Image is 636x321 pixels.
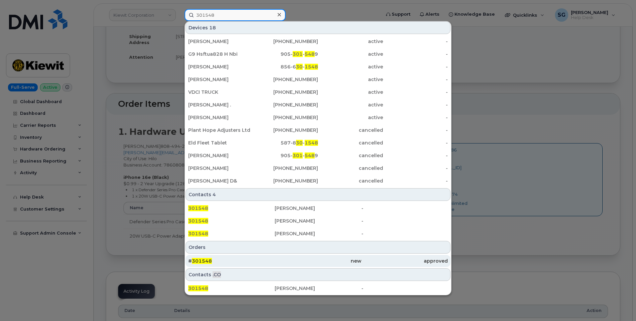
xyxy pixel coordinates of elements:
[383,165,448,172] div: -
[186,255,450,267] a: #301548newapproved
[188,38,253,45] div: [PERSON_NAME]
[607,292,631,316] iframe: Messenger Launcher
[188,231,208,237] span: 301548
[188,285,208,291] span: 301548
[275,258,361,264] div: new
[318,139,383,146] div: cancelled
[186,282,450,294] a: 301548[PERSON_NAME]-
[275,218,361,224] div: [PERSON_NAME]
[318,38,383,45] div: active
[383,152,448,159] div: -
[188,89,253,95] div: VDCI TRUCK
[188,178,253,184] div: [PERSON_NAME] D&
[186,149,450,162] a: [PERSON_NAME]905-301-5489cancelled-
[186,99,450,111] a: [PERSON_NAME] .[PHONE_NUMBER]active-
[209,24,216,31] span: 18
[383,178,448,184] div: -
[188,63,253,70] div: [PERSON_NAME]
[361,205,448,212] div: -
[186,86,450,98] a: VDCI TRUCK[PHONE_NUMBER]active-
[192,258,212,264] span: 301548
[318,63,383,70] div: active
[188,139,253,146] div: Eld Fleet Tablet
[383,51,448,57] div: -
[185,9,286,21] input: Find something...
[318,165,383,172] div: cancelled
[186,268,450,281] div: Contacts
[186,124,450,136] a: Plant Hope Adjusters Ltd[PHONE_NUMBER]cancelled-
[253,165,318,172] div: [PHONE_NUMBER]
[188,152,253,159] div: [PERSON_NAME]
[296,64,303,70] span: 30
[213,191,216,198] span: 4
[186,61,450,73] a: [PERSON_NAME]856-630-1548active-
[253,152,318,159] div: 905- - 9
[318,101,383,108] div: active
[253,63,318,70] div: 856-6 -
[361,258,448,264] div: approved
[188,205,208,211] span: 301548
[383,114,448,121] div: -
[186,48,450,60] a: G9 Hsftua828 H Nbi905-301-5489active-
[253,38,318,45] div: [PHONE_NUMBER]
[186,215,450,227] a: 301548[PERSON_NAME]-
[318,127,383,133] div: cancelled
[361,230,448,237] div: -
[213,271,221,278] span: .CO
[186,137,450,149] a: Eld Fleet Tablet587-830-1548cancelled-
[188,218,208,224] span: 301548
[188,76,253,83] div: [PERSON_NAME]
[186,35,450,47] a: [PERSON_NAME][PHONE_NUMBER]active-
[186,202,450,214] a: 301548[PERSON_NAME]-
[253,178,318,184] div: [PHONE_NUMBER]
[318,51,383,57] div: active
[186,111,450,123] a: [PERSON_NAME][PHONE_NUMBER]active-
[188,114,253,121] div: [PERSON_NAME]
[293,51,303,57] span: 301
[318,89,383,95] div: active
[188,127,253,133] div: Plant Hope Adjusters Ltd
[383,101,448,108] div: -
[188,51,253,57] div: G9 Hsftua828 H Nbi
[293,152,303,158] span: 301
[305,64,318,70] span: 1548
[383,127,448,133] div: -
[253,127,318,133] div: [PHONE_NUMBER]
[253,114,318,121] div: [PHONE_NUMBER]
[296,140,303,146] span: 30
[361,218,448,224] div: -
[275,285,361,292] div: [PERSON_NAME]
[361,285,448,292] div: -
[305,51,315,57] span: 548
[253,76,318,83] div: [PHONE_NUMBER]
[186,162,450,174] a: [PERSON_NAME][PHONE_NUMBER]cancelled-
[318,178,383,184] div: cancelled
[186,73,450,85] a: [PERSON_NAME][PHONE_NUMBER]active-
[253,89,318,95] div: [PHONE_NUMBER]
[186,21,450,34] div: Devices
[318,114,383,121] div: active
[305,152,315,158] span: 548
[318,152,383,159] div: cancelled
[188,101,253,108] div: [PERSON_NAME] .
[253,101,318,108] div: [PHONE_NUMBER]
[383,38,448,45] div: -
[305,140,318,146] span: 1548
[186,188,450,201] div: Contacts
[186,241,450,254] div: Orders
[186,175,450,187] a: [PERSON_NAME] D&[PHONE_NUMBER]cancelled-
[188,165,253,172] div: [PERSON_NAME]
[275,205,361,212] div: [PERSON_NAME]
[186,228,450,240] a: 301548[PERSON_NAME]-
[253,51,318,57] div: 905- - 9
[383,63,448,70] div: -
[275,230,361,237] div: [PERSON_NAME]
[383,89,448,95] div: -
[318,76,383,83] div: active
[383,76,448,83] div: -
[188,258,275,264] div: #
[383,139,448,146] div: -
[253,139,318,146] div: 587-8 -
